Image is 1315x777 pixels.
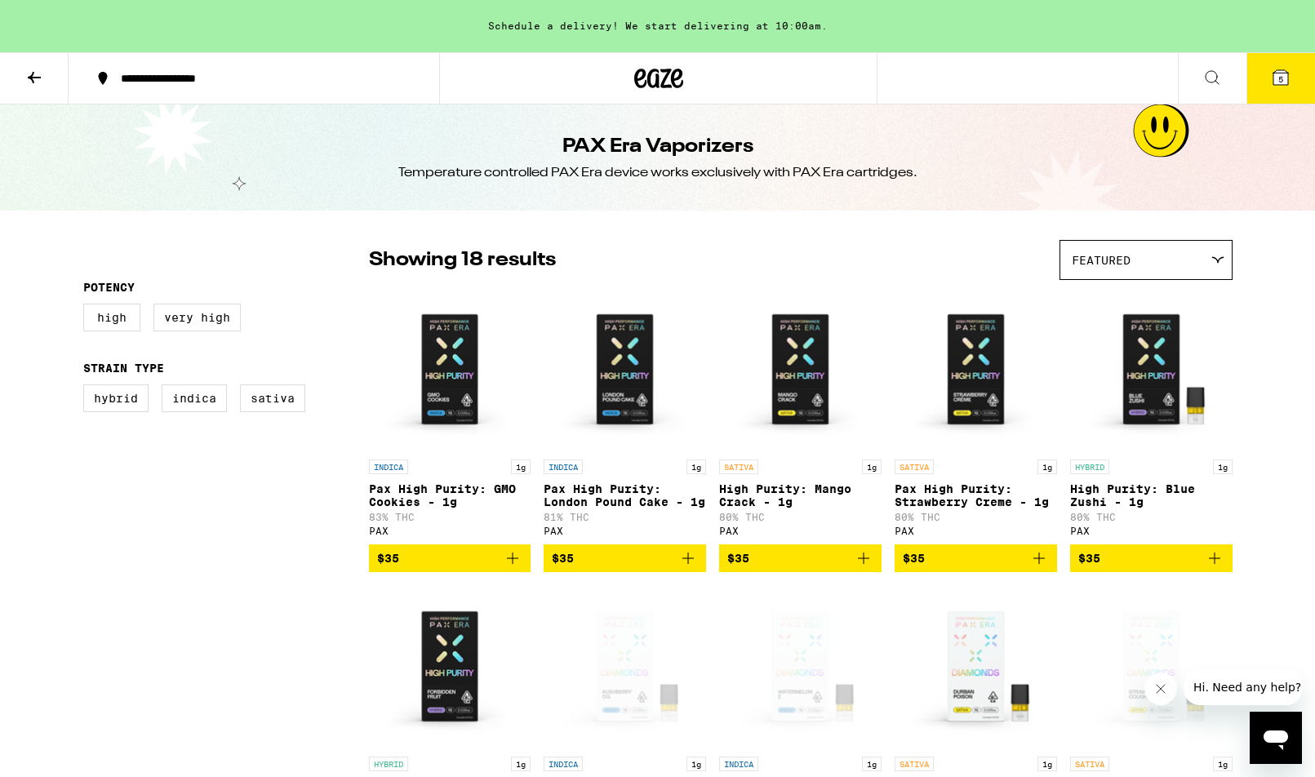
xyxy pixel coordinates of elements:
[862,460,882,474] p: 1g
[511,757,531,771] p: 1g
[511,460,531,474] p: 1g
[895,544,1057,572] button: Add to bag
[1070,482,1233,508] p: High Purity: Blue Zushi - 1g
[369,288,531,544] a: Open page for Pax High Purity: GMO Cookies - 1g from PAX
[719,512,882,522] p: 80% THC
[369,757,408,771] p: HYBRID
[369,482,531,508] p: Pax High Purity: GMO Cookies - 1g
[544,757,583,771] p: INDICA
[544,526,706,536] div: PAX
[1070,544,1233,572] button: Add to bag
[686,757,706,771] p: 1g
[895,526,1057,536] div: PAX
[895,288,1057,451] img: PAX - Pax High Purity: Strawberry Creme - 1g
[1278,74,1283,84] span: 5
[719,757,758,771] p: INDICA
[686,460,706,474] p: 1g
[544,288,706,451] img: PAX - Pax High Purity: London Pound Cake - 1g
[1037,757,1057,771] p: 1g
[719,544,882,572] button: Add to bag
[544,482,706,508] p: Pax High Purity: London Pound Cake - 1g
[240,384,305,412] label: Sativa
[369,585,531,748] img: PAX - Pax High Purity: Forbidden Fruit - 1g
[895,512,1057,522] p: 80% THC
[1070,757,1109,771] p: SATIVA
[895,288,1057,544] a: Open page for Pax High Purity: Strawberry Creme - 1g from PAX
[895,482,1057,508] p: Pax High Purity: Strawberry Creme - 1g
[1070,460,1109,474] p: HYBRID
[398,164,917,182] div: Temperature controlled PAX Era device works exclusively with PAX Era cartridges.
[552,552,574,565] span: $35
[369,460,408,474] p: INDICA
[719,526,882,536] div: PAX
[895,460,934,474] p: SATIVA
[1072,254,1131,267] span: Featured
[719,482,882,508] p: High Purity: Mango Crack - 1g
[369,526,531,536] div: PAX
[369,544,531,572] button: Add to bag
[1246,53,1315,104] button: 5
[719,288,882,544] a: Open page for High Purity: Mango Crack - 1g from PAX
[369,288,531,451] img: PAX - Pax High Purity: GMO Cookies - 1g
[83,384,149,412] label: Hybrid
[1070,526,1233,536] div: PAX
[83,304,140,331] label: High
[369,512,531,522] p: 83% THC
[895,757,934,771] p: SATIVA
[562,133,753,161] h1: PAX Era Vaporizers
[544,512,706,522] p: 81% THC
[862,757,882,771] p: 1g
[719,460,758,474] p: SATIVA
[1144,673,1177,705] iframe: Close message
[544,288,706,544] a: Open page for Pax High Purity: London Pound Cake - 1g from PAX
[1037,460,1057,474] p: 1g
[719,288,882,451] img: PAX - High Purity: Mango Crack - 1g
[1070,288,1233,544] a: Open page for High Purity: Blue Zushi - 1g from PAX
[1078,552,1100,565] span: $35
[83,281,135,294] legend: Potency
[544,544,706,572] button: Add to bag
[377,552,399,565] span: $35
[903,552,925,565] span: $35
[1213,460,1233,474] p: 1g
[1184,669,1302,705] iframe: Message from company
[153,304,241,331] label: Very High
[369,246,556,274] p: Showing 18 results
[1070,512,1233,522] p: 80% THC
[544,460,583,474] p: INDICA
[83,362,164,375] legend: Strain Type
[162,384,227,412] label: Indica
[1213,757,1233,771] p: 1g
[1070,288,1233,451] img: PAX - High Purity: Blue Zushi - 1g
[727,552,749,565] span: $35
[1250,712,1302,764] iframe: Button to launch messaging window
[895,585,1057,748] img: PAX - Pax Diamonds: Durban Poison - 1g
